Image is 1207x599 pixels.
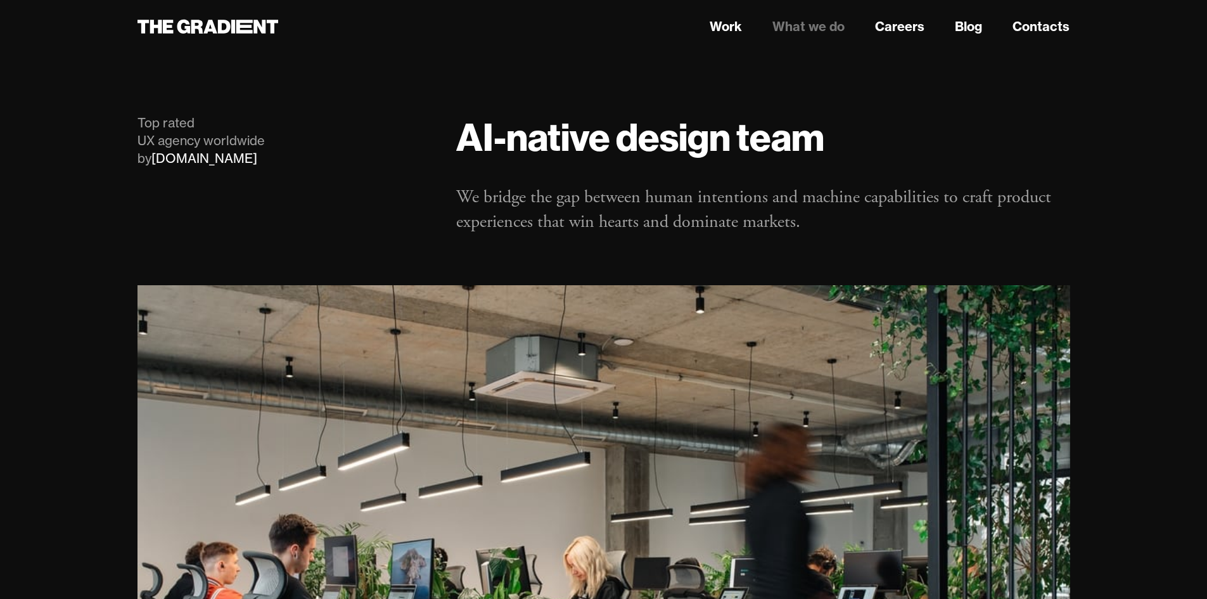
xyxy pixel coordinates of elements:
[710,17,742,36] a: Work
[456,185,1070,235] p: We bridge the gap between human intentions and machine capabilities to craft product experiences ...
[137,114,431,167] div: Top rated UX agency worldwide by
[151,150,257,166] a: [DOMAIN_NAME]
[875,17,924,36] a: Careers
[1012,17,1070,36] a: Contacts
[456,114,1070,160] h1: AI-native design team
[772,17,845,36] a: What we do
[955,17,982,36] a: Blog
